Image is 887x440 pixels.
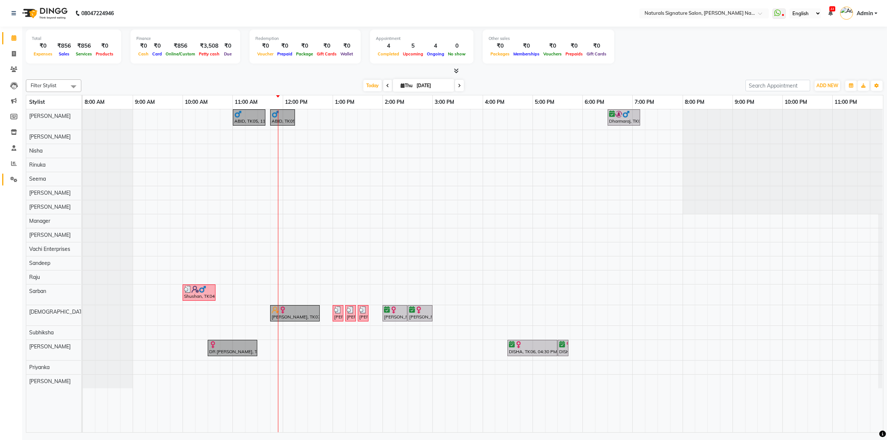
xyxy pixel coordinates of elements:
div: DISHA, TK06, 05:30 PM-05:40 PM, Eyebrow- Threading- Women [558,341,568,355]
div: Appointment [376,35,468,42]
div: ₹0 [541,42,564,50]
div: ₹0 [255,42,275,50]
div: ABID, TK05, 11:45 AM-12:15 PM, Shave [271,110,294,125]
a: 4:00 PM [483,97,506,108]
span: [PERSON_NAME] [29,204,71,210]
a: 9:00 AM [133,97,157,108]
div: [PERSON_NAME], TK08, 01:15 PM-01:25 PM, Forehead- Threading- Women [346,306,355,320]
div: [PERSON_NAME], TK07, 11:45 AM-12:45 PM, Oil Away Natural Facial- Women [271,306,319,320]
span: Filter Stylist [31,82,57,88]
span: Cash [136,51,150,57]
a: 5:00 PM [533,97,556,108]
img: Admin [840,7,853,20]
a: 6:00 PM [583,97,606,108]
div: ₹0 [339,42,355,50]
b: 08047224946 [81,3,114,24]
a: 3:00 PM [433,97,456,108]
a: 8:00 AM [83,97,106,108]
span: Prepaids [564,51,585,57]
span: [PERSON_NAME] [29,378,71,385]
span: Upcoming [401,51,425,57]
span: Vachi Enterprises [29,246,70,252]
a: 10:00 PM [783,97,809,108]
div: ₹0 [275,42,294,50]
span: Sandeep [29,260,50,266]
div: 5 [401,42,425,50]
span: [DEMOGRAPHIC_DATA] [29,308,87,315]
span: 22 [829,6,835,11]
div: ₹0 [150,42,164,50]
span: Gift Cards [585,51,608,57]
div: 4 [425,42,446,50]
div: ₹0 [94,42,115,50]
span: Manager [29,218,50,224]
span: Voucher [255,51,275,57]
div: ₹0 [585,42,608,50]
div: [PERSON_NAME], TK08, 01:30 PM-01:40 PM, [GEOGRAPHIC_DATA]- Threading- Women [358,306,368,320]
span: Services [74,51,94,57]
span: Thu [399,83,414,88]
a: 8:00 PM [683,97,706,108]
div: DR [PERSON_NAME], TK03, 10:30 AM-11:30 AM, Oil Away Natural Facial- Women [208,341,256,355]
button: ADD NEW [815,81,840,91]
div: [PERSON_NAME], TK02, 02:00 PM-02:30 PM, [GEOGRAPHIC_DATA]-Full Arms [383,306,407,320]
span: Gift Cards [315,51,339,57]
span: ADD NEW [816,83,838,88]
div: Total [32,35,115,42]
div: Shushan, TK04, 10:00 AM-10:40 AM, Hair Cut By Stylist [183,286,215,300]
span: Admin [857,10,873,17]
div: ₹856 [164,42,197,50]
span: Card [150,51,164,57]
span: Subhiksha [29,329,54,336]
div: [PERSON_NAME], TK02, 02:30 PM-03:00 PM, [GEOGRAPHIC_DATA]-Full Legs [408,306,432,320]
span: Nisha [29,147,43,154]
span: Sales [57,51,71,57]
div: ₹0 [315,42,339,50]
span: [PERSON_NAME] [29,232,71,238]
div: 4 [376,42,401,50]
span: Rinuka [29,161,45,168]
span: Prepaid [275,51,294,57]
a: 7:00 PM [633,97,656,108]
span: Packages [489,51,512,57]
span: Raju [29,274,40,280]
span: Ongoing [425,51,446,57]
span: [PERSON_NAME] [29,133,71,140]
div: Redemption [255,35,355,42]
div: ₹3,508 [197,42,221,50]
div: ₹0 [489,42,512,50]
div: ₹856 [54,42,74,50]
a: 11:00 PM [833,97,859,108]
a: 1:00 PM [333,97,356,108]
span: Expenses [32,51,54,57]
div: Dharmaraj, TK01, 06:30 PM-07:10 PM, Hair Cut By Stylist [608,110,639,125]
span: Completed [376,51,401,57]
span: Vouchers [541,51,564,57]
input: Search Appointment [745,80,810,91]
div: 0 [446,42,468,50]
span: Priyanka [29,364,50,371]
span: No show [446,51,468,57]
span: Due [222,51,234,57]
div: DISHA, TK06, 04:30 PM-05:30 PM, Oil Away Natural Facial- Women [508,341,557,355]
div: ₹0 [294,42,315,50]
input: 2025-09-04 [414,80,451,91]
span: Memberships [512,51,541,57]
a: 9:00 PM [733,97,756,108]
div: ₹0 [512,42,541,50]
div: Other sales [489,35,608,42]
a: 11:00 AM [233,97,259,108]
div: Finance [136,35,234,42]
span: Wallet [339,51,355,57]
span: Stylist [29,99,45,105]
div: [PERSON_NAME], TK08, 01:00 PM-01:10 PM, Eyebrow- Threading- Women [333,306,343,320]
div: ₹0 [564,42,585,50]
a: 10:00 AM [183,97,210,108]
span: [PERSON_NAME] [29,113,71,119]
div: ₹856 [74,42,94,50]
span: Online/Custom [164,51,197,57]
a: 2:00 PM [383,97,406,108]
a: 12:00 PM [283,97,309,108]
span: Package [294,51,315,57]
span: [PERSON_NAME] [29,190,71,196]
